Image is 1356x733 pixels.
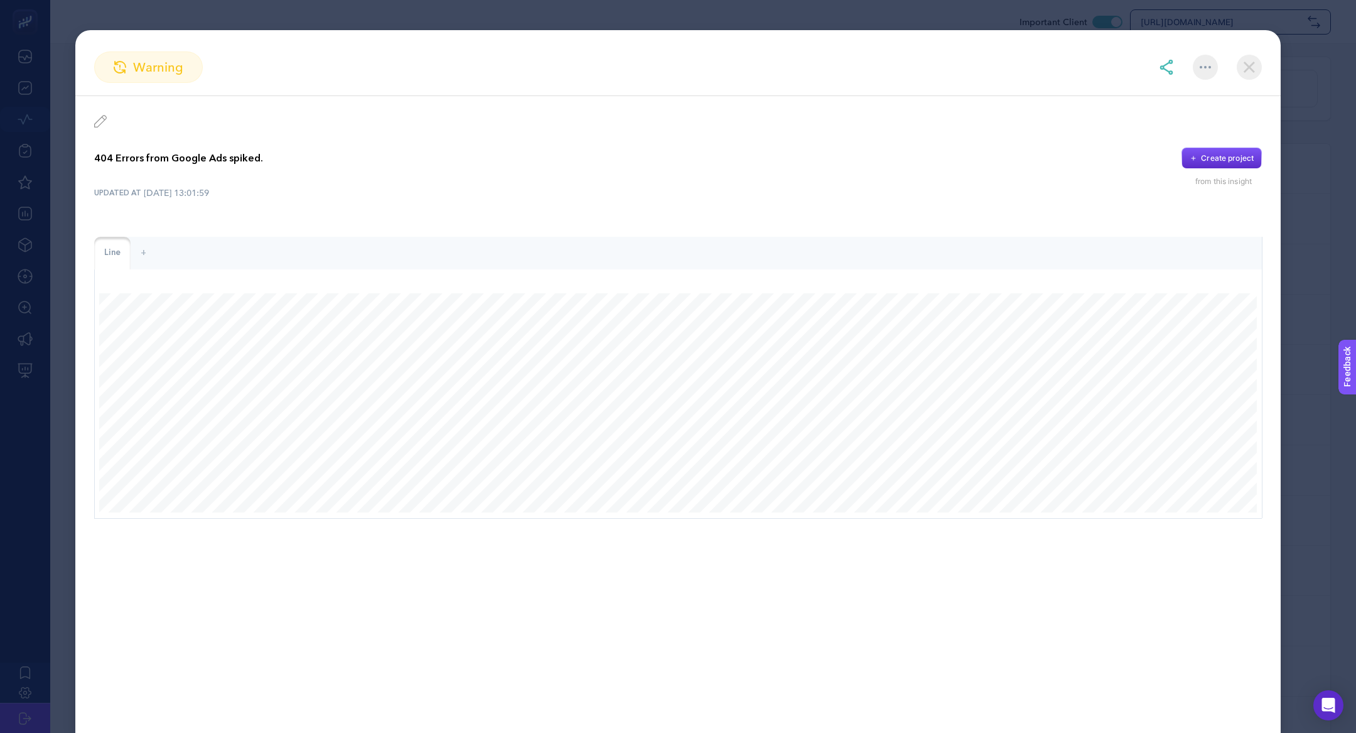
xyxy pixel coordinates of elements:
[114,61,126,73] img: warning
[94,115,107,128] img: edit insight
[94,237,131,269] div: Line
[1313,690,1343,720] div: Open Intercom Messenger
[1237,55,1262,80] img: close-dialog
[144,187,209,199] time: [DATE] 13:01:59
[1181,148,1262,169] button: Create project
[94,188,141,198] span: UPDATED AT
[1159,60,1174,75] img: share
[133,58,183,77] span: warning
[1195,176,1262,187] div: from this insight
[1201,153,1254,163] div: Create project
[94,151,263,166] p: 404 Errors from Google Ads spiked.
[8,4,48,14] span: Feedback
[131,237,156,269] div: +
[1200,66,1211,68] img: More options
